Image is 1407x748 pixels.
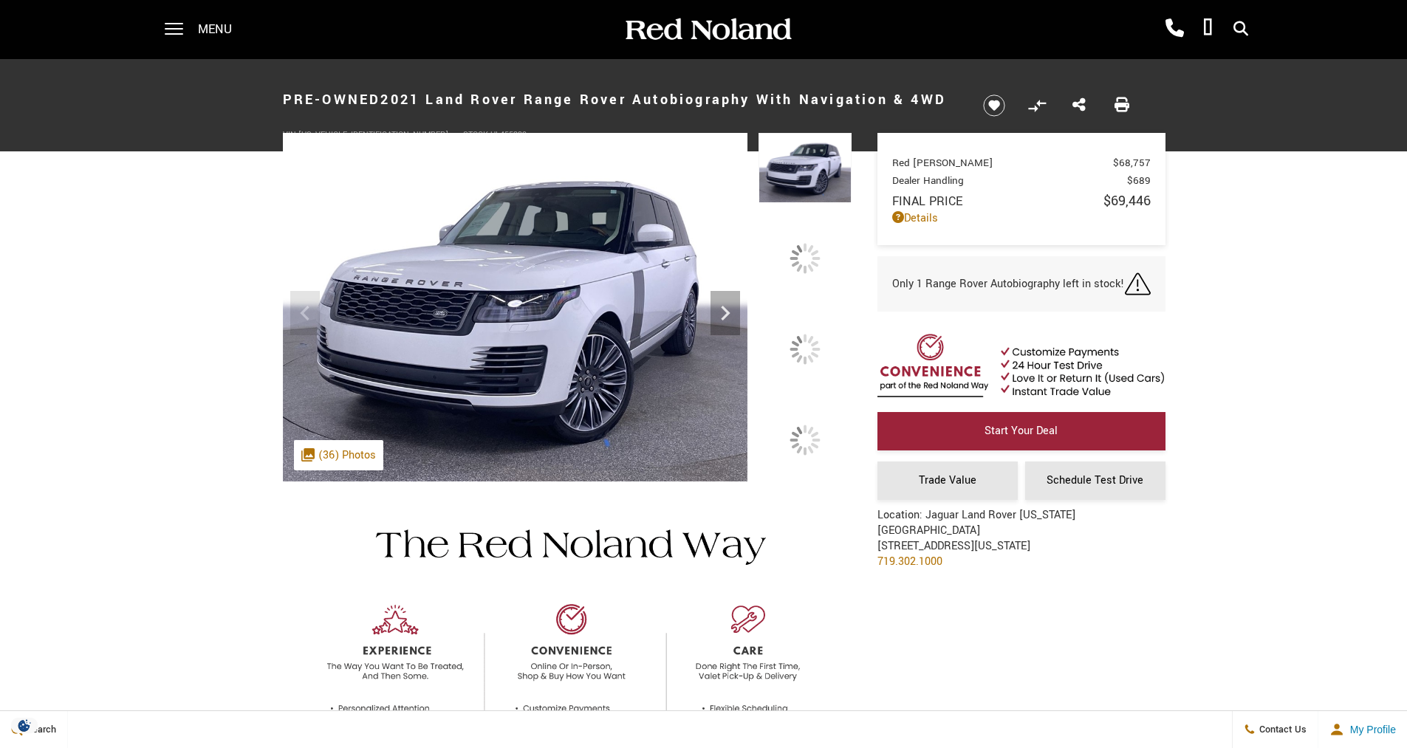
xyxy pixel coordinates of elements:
span: Dealer Handling [892,174,1127,188]
span: Red [PERSON_NAME] [892,156,1113,170]
button: Compare vehicle [1026,95,1048,117]
span: Stock: [463,129,490,140]
strong: Pre-Owned [283,90,381,109]
a: Red [PERSON_NAME] $68,757 [892,156,1151,170]
a: 719.302.1000 [877,554,942,569]
img: Red Noland Auto Group [623,17,792,43]
span: $68,757 [1113,156,1151,170]
span: UL455332 [490,129,527,140]
a: Print this Pre-Owned 2021 Land Rover Range Rover Autobiography With Navigation & 4WD [1115,96,1129,115]
a: Trade Value [877,462,1018,500]
a: Dealer Handling $689 [892,174,1151,188]
img: Opt-Out Icon [7,718,41,733]
span: $69,446 [1103,191,1151,210]
span: $689 [1127,174,1151,188]
span: VIN: [283,129,298,140]
div: Next [711,291,740,335]
a: Start Your Deal [877,412,1165,450]
img: Used 2021 Fuji White Land Rover Autobiography image 1 [283,133,747,481]
button: Open user profile menu [1318,711,1407,748]
a: Details [892,210,1151,226]
span: [US_VEHICLE_IDENTIFICATION_NUMBER] [298,129,448,140]
span: My Profile [1344,724,1396,735]
span: Final Price [892,193,1103,210]
img: Used 2021 Fuji White Land Rover Autobiography image 1 [759,133,852,203]
span: Trade Value [919,473,976,488]
span: Contact Us [1256,723,1307,736]
a: Schedule Test Drive [1025,462,1165,500]
a: Share this Pre-Owned 2021 Land Rover Range Rover Autobiography With Navigation & 4WD [1072,96,1086,115]
a: Final Price $69,446 [892,191,1151,210]
span: Only 1 Range Rover Autobiography left in stock! [892,276,1124,292]
div: Location: Jaguar Land Rover [US_STATE][GEOGRAPHIC_DATA] [STREET_ADDRESS][US_STATE] [877,507,1165,580]
section: Click to Open Cookie Consent Modal [7,718,41,733]
span: Start Your Deal [985,423,1058,439]
button: Save vehicle [978,94,1010,117]
span: Schedule Test Drive [1047,473,1143,488]
h1: 2021 Land Rover Range Rover Autobiography With Navigation & 4WD [283,70,959,129]
div: (36) Photos [294,440,383,470]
